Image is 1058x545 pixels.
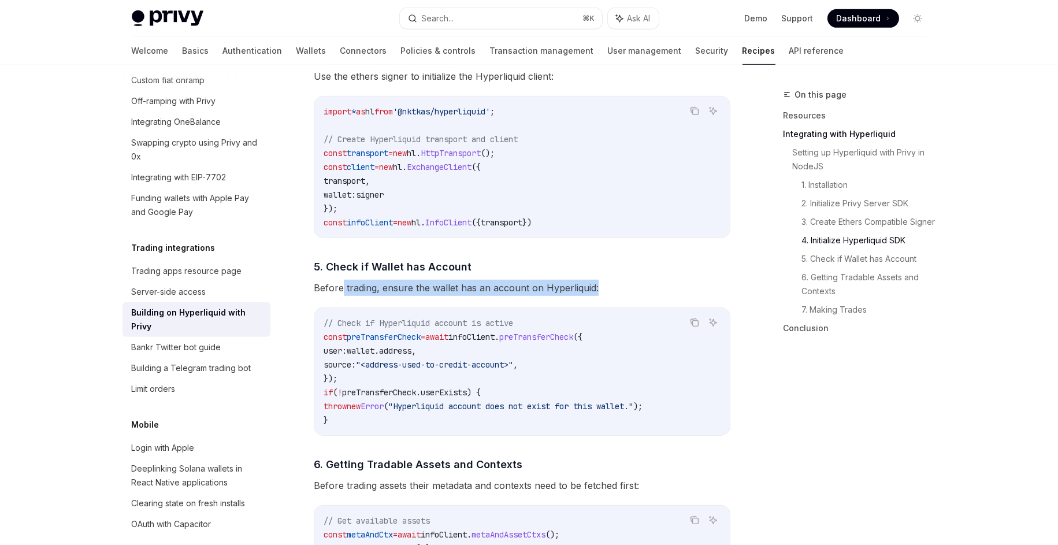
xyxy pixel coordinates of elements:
[513,359,518,370] span: ,
[802,268,936,301] a: 6. Getting Tradable Assets and Contexts
[356,106,365,117] span: as
[789,37,844,65] a: API reference
[784,106,936,125] a: Resources
[421,387,467,398] span: userExists
[333,387,337,398] span: (
[393,162,402,172] span: hl
[827,9,899,28] a: Dashboard
[374,162,379,172] span: =
[324,516,430,526] span: // Get available assets
[696,37,729,65] a: Security
[122,112,270,132] a: Integrating OneBalance
[633,401,643,411] span: );
[467,529,472,540] span: .
[472,529,545,540] span: metaAndAssetCtxs
[425,332,448,342] span: await
[802,194,936,213] a: 2. Initialize Privy Server SDK
[393,217,398,228] span: =
[356,190,384,200] span: signer
[132,115,221,129] div: Integrating OneBalance
[324,359,356,370] span: source:
[132,340,221,354] div: Bankr Twitter bot guide
[122,188,270,223] a: Funding wallets with Apple Pay and Google Pay
[608,8,659,29] button: Ask AI
[393,148,407,158] span: new
[132,496,246,510] div: Clearing state on fresh installs
[324,162,347,172] span: const
[132,517,211,531] div: OAuth with Capacitor
[416,387,421,398] span: .
[472,162,481,172] span: ({
[132,361,251,375] div: Building a Telegram trading bot
[122,167,270,188] a: Integrating with EIP-7702
[384,401,388,411] span: (
[802,176,936,194] a: 1. Installation
[401,37,476,65] a: Policies & controls
[324,134,518,144] span: // Create Hyperliquid transport and client
[342,387,416,398] span: preTransferCheck
[183,37,209,65] a: Basics
[122,358,270,379] a: Building a Telegram trading bot
[421,529,467,540] span: infoClient
[324,401,347,411] span: throw
[314,259,472,275] span: 5. Check if Wallet has Account
[745,13,768,24] a: Demo
[122,493,270,514] a: Clearing state on fresh installs
[706,513,721,528] button: Ask AI
[132,418,159,432] h5: Mobile
[324,373,337,384] span: });
[793,143,936,176] a: Setting up Hyperliquid with Privy in NodeJS
[379,162,393,172] span: new
[628,13,651,24] span: Ask AI
[425,217,472,228] span: InfoClient
[499,332,573,342] span: preTransferCheck
[837,13,881,24] span: Dashboard
[132,94,216,108] div: Off-ramping with Privy
[347,529,393,540] span: metaAndCtx
[347,217,393,228] span: infoClient
[407,162,472,172] span: ExchangeClient
[802,231,936,250] a: 4. Initialize Hyperliquid SDK
[122,91,270,112] a: Off-ramping with Privy
[122,337,270,358] a: Bankr Twitter bot guide
[608,37,682,65] a: User management
[324,203,337,214] span: });
[379,346,411,356] span: address
[314,68,730,84] span: Use the ethers signer to initialize the Hyperliquid client:
[802,213,936,231] a: 3. Create Ethers Compatible Signer
[122,302,270,337] a: Building on Hyperliquid with Privy
[411,217,421,228] span: hl
[784,125,936,143] a: Integrating with Hyperliquid
[583,14,595,23] span: ⌘ K
[122,458,270,493] a: Deeplinking Solana wallets in React Native applications
[365,176,370,186] span: ,
[340,37,387,65] a: Connectors
[545,529,559,540] span: ();
[398,529,421,540] span: await
[122,132,270,167] a: Swapping crypto using Privy and 0x
[324,176,365,186] span: transport
[522,217,532,228] span: })
[356,359,513,370] span: "<address-used-to-credit-account>"
[374,106,393,117] span: from
[402,162,407,172] span: .
[324,148,347,158] span: const
[393,106,490,117] span: '@nktkas/hyperliquid'
[802,301,936,319] a: 7. Making Trades
[481,148,495,158] span: ();
[490,37,594,65] a: Transaction management
[132,306,263,333] div: Building on Hyperliquid with Privy
[132,191,263,219] div: Funding wallets with Apple Pay and Google Pay
[324,332,347,342] span: const
[132,136,263,164] div: Swapping crypto using Privy and 0x
[337,387,342,398] span: !
[802,250,936,268] a: 5. Check if Wallet has Account
[324,318,513,328] span: // Check if Hyperliquid account is active
[347,148,388,158] span: transport
[908,9,927,28] button: Toggle dark mode
[132,10,203,27] img: light logo
[490,106,495,117] span: ;
[782,13,814,24] a: Support
[687,315,702,330] button: Copy the contents from the code block
[122,281,270,302] a: Server-side access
